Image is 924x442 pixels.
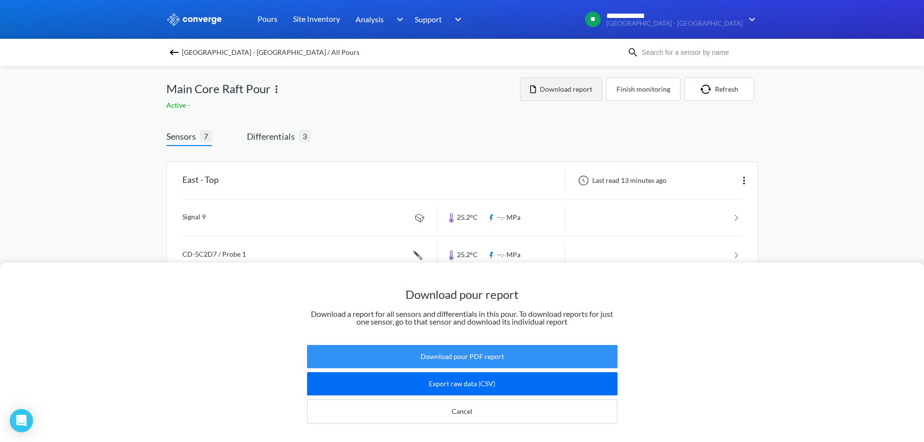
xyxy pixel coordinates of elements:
[182,46,359,59] span: [GEOGRAPHIC_DATA] - [GEOGRAPHIC_DATA] / All Pours
[168,47,180,58] img: backspace.svg
[307,287,617,302] h1: Download pour report
[10,409,33,432] div: Open Intercom Messenger
[415,13,442,25] span: Support
[449,14,464,25] img: downArrow.svg
[166,13,223,26] img: logo_ewhite.svg
[639,47,756,58] input: Search for a sensor by name
[307,310,617,326] p: Download a report for all sensors and differentials in this pour. To download reports for just on...
[356,13,384,25] span: Analysis
[307,399,617,424] button: Cancel
[307,345,617,368] button: Download pour PDF report
[307,372,617,395] button: Export raw data (CSV)
[627,47,639,58] img: icon-search.svg
[743,14,758,25] img: downArrow.svg
[606,20,743,27] span: [GEOGRAPHIC_DATA] - [GEOGRAPHIC_DATA]
[390,14,405,25] img: downArrow.svg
